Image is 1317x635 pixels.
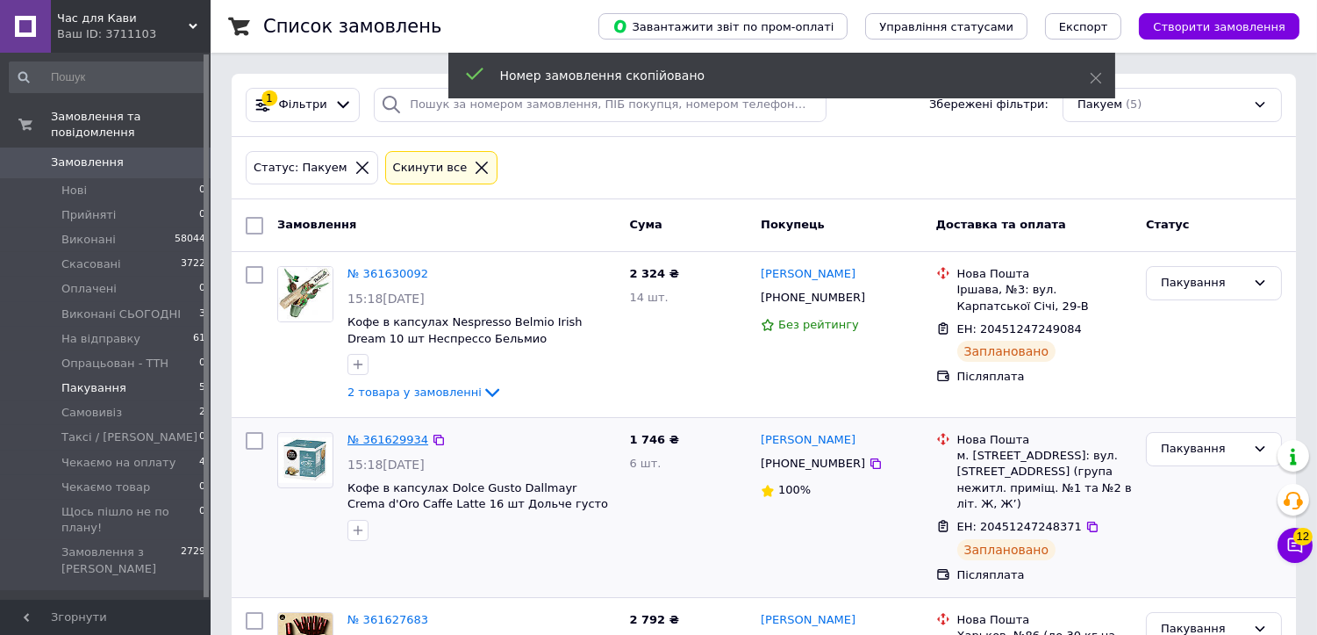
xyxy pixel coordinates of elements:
span: 2 [199,405,205,421]
span: Створити замовлення [1153,20,1285,33]
div: Номер замовлення скопійовано [500,67,1046,84]
a: Фото товару [277,432,333,488]
h1: Список замовлень [263,16,441,37]
span: Замовлення з [PERSON_NAME] [61,545,181,576]
a: № 361627683 [347,613,428,626]
div: Післяплата [957,369,1132,385]
div: Нова Пошта [957,266,1132,282]
span: Фільтри [279,97,327,113]
div: Нова Пошта [957,432,1132,448]
a: № 361629934 [347,433,428,446]
span: 0 [199,356,205,372]
button: Управління статусами [865,13,1027,40]
div: Ваш ID: 3711103 [57,26,211,42]
span: Прийняті [61,207,116,223]
span: 5 [199,380,205,396]
div: Заплановано [957,539,1056,560]
button: Створити замовлення [1139,13,1299,40]
span: Пакуем [1077,97,1122,113]
span: 100% [778,483,811,496]
a: Фото товару [277,266,333,322]
span: ЕН: 20451247249084 [957,322,1082,336]
span: Пакування [61,380,126,396]
span: 0 [199,183,205,198]
span: 15:18[DATE] [347,458,425,472]
div: Заплановано [957,341,1056,362]
a: Кофе в капсулах Dolce Gusto Dallmayr Crema d'Oro Caffe Latte 16 шт Дольче густо [347,481,608,511]
span: 0 [199,429,205,445]
span: Доставка та оплата [936,218,1066,231]
a: [PERSON_NAME] [761,266,855,283]
div: Іршава, №3: вул. Карпатської Січі, 29-В [957,282,1132,314]
span: 3 [199,307,205,322]
span: Щось пішло не по плану! [61,504,199,536]
span: [PHONE_NUMBER] [761,291,865,304]
span: 2 792 ₴ [629,613,678,626]
span: Виконані [61,232,116,248]
span: 12 [1293,528,1313,545]
span: 61 [193,331,205,347]
span: Експорт [1059,20,1108,33]
button: Чат з покупцем12 [1278,528,1313,563]
span: Чекаємо товар [61,480,150,495]
a: 2 товара у замовленні [347,386,503,399]
div: Пакування [1161,440,1246,458]
div: Нова Пошта [957,612,1132,628]
a: № 361630092 [347,267,428,280]
span: Виконані СЬОГОДНІ [61,307,181,322]
input: Пошук за номером замовлення, ПІБ покупця, номером телефону, Email, номером накладної [374,88,827,122]
span: Час для Кави [57,11,189,26]
img: Фото товару [278,267,333,321]
a: Кофе в капсулах Nespresso Belmio Irish Dream 10 шт Неспрессо Бельмио [347,315,583,345]
span: 2 324 ₴ [629,267,678,280]
button: Експорт [1045,13,1122,40]
span: На відправку [61,331,140,347]
span: 4 [199,455,205,471]
span: Покупець [761,218,825,231]
div: м. [STREET_ADDRESS]: вул. [STREET_ADDRESS] (група нежитл. приміщ. №1 та №2 в літ. Ж, Ж’) [957,448,1132,512]
div: Післяплата [957,567,1132,583]
span: 1 746 ₴ [629,433,678,446]
span: Завантажити звіт по пром-оплаті [612,18,834,34]
a: Створити замовлення [1121,19,1299,32]
span: 58044 [175,232,205,248]
button: Завантажити звіт по пром-оплаті [598,13,848,40]
span: 15:18[DATE] [347,292,425,306]
span: Таксі / [PERSON_NAME] [61,429,197,445]
span: 2729 [181,545,205,576]
span: Повідомлення [51,597,136,613]
div: Cкинути все [390,159,471,177]
div: Статус: Пакуем [250,159,351,177]
a: [PERSON_NAME] [761,432,855,449]
span: 2 товара у замовленні [347,386,482,399]
span: Опрацьован - ТТН [61,356,168,372]
span: 0 [199,504,205,536]
span: 6 шт. [629,457,661,470]
a: [PERSON_NAME] [761,612,855,629]
span: Оплачені [61,281,117,297]
div: Пакування [1161,274,1246,292]
span: Нові [61,183,87,198]
input: Пошук [9,61,207,93]
span: 0 [199,207,205,223]
span: Управління статусами [879,20,1013,33]
span: Без рейтингу [778,318,859,331]
span: Cума [629,218,662,231]
span: 0 [199,281,205,297]
img: Фото товару [278,437,333,484]
span: [PHONE_NUMBER] [761,457,865,470]
span: (5) [1126,97,1142,111]
span: Збережені фільтри: [929,97,1049,113]
span: 3722 [181,256,205,272]
span: 14 шт. [629,291,668,304]
span: Самовивіз [61,405,122,421]
div: 1 [261,90,277,106]
span: ЕН: 20451247248371 [957,520,1082,533]
span: Статус [1146,218,1190,231]
span: Замовлення [277,218,356,231]
span: 0 [199,480,205,495]
span: Замовлення [51,155,124,170]
span: Скасовані [61,256,121,272]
